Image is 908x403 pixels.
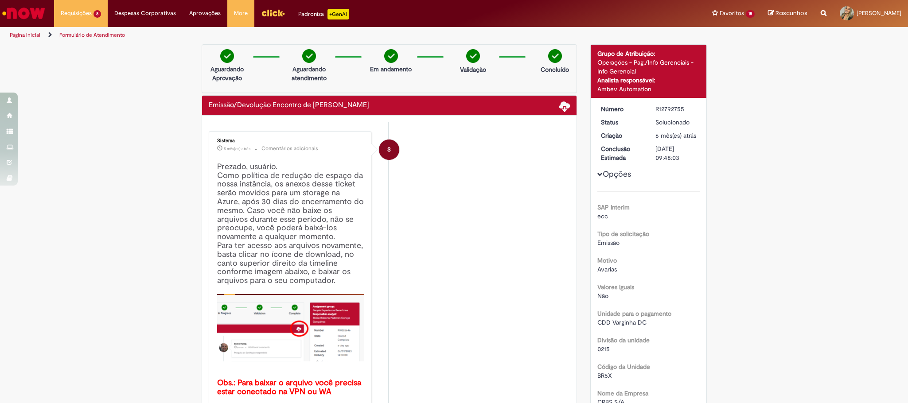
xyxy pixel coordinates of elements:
a: Página inicial [10,31,40,39]
div: Sistema [217,138,365,143]
span: Requisições [61,9,92,18]
span: [PERSON_NAME] [857,9,901,17]
dt: Número [594,105,649,113]
time: 12/04/2025 04:01:48 [224,146,250,151]
div: [DATE] 09:48:03 [655,144,697,162]
span: Baixar anexos [559,101,570,111]
span: Aprovações [189,9,221,18]
div: 11/03/2025 12:12:37 [655,131,697,140]
b: Divisão da unidade [597,336,650,344]
img: click_logo_yellow_360x200.png [261,6,285,19]
h4: Prezado, usuário. Como política de redução de espaço da nossa instância, os anexos desse ticket s... [217,163,365,396]
b: Tipo de solicitação [597,230,649,238]
img: x_mdbda_azure_blob.picture2.png [217,294,365,361]
div: Analista responsável: [597,76,700,85]
small: Comentários adicionais [261,145,318,152]
div: Operações - Pag./Info Gerenciais - Info Gerencial [597,58,700,76]
dt: Status [594,118,649,127]
p: Aguardando atendimento [288,65,331,82]
div: R12792755 [655,105,697,113]
span: Favoritos [720,9,744,18]
span: 0215 [597,345,610,353]
img: check-circle-green.png [466,49,480,63]
b: Nome da Empresa [597,389,648,397]
img: check-circle-green.png [220,49,234,63]
p: Validação [460,65,486,74]
b: Obs.: Para baixar o arquivo você precisa estar conectado na VPN ou WA [217,378,363,397]
span: 15 [746,10,755,18]
p: Em andamento [370,65,412,74]
span: Não [597,292,608,300]
span: S [387,139,391,160]
a: Rascunhos [768,9,807,18]
p: +GenAi [327,9,349,19]
p: Concluído [541,65,569,74]
b: Valores Iguais [597,283,634,291]
a: Formulário de Atendimento [59,31,125,39]
b: SAP Interim [597,203,630,211]
span: Avarias [597,265,617,273]
span: More [234,9,248,18]
span: ecc [597,212,608,220]
span: 6 mês(es) atrás [655,132,696,139]
div: Solucionado [655,118,697,127]
span: 8 [94,10,101,18]
b: Código da Unidade [597,363,650,371]
dt: Conclusão Estimada [594,144,649,162]
span: Emissão [597,239,620,247]
b: Unidade para o pagamento [597,310,671,318]
img: check-circle-green.png [548,49,562,63]
span: Rascunhos [776,9,807,17]
div: System [379,139,399,160]
img: check-circle-green.png [302,49,316,63]
img: check-circle-green.png [384,49,398,63]
div: Padroniza [298,9,349,19]
div: Grupo de Atribuição: [597,49,700,58]
span: Despesas Corporativas [114,9,176,18]
ul: Trilhas de página [7,27,599,43]
span: CDD Varginha DC [597,318,647,326]
b: Motivo [597,256,617,264]
span: 5 mês(es) atrás [224,146,250,151]
dt: Criação [594,131,649,140]
span: BR5X [597,372,612,380]
h2: Emissão/Devolução Encontro de Contas Fornecedor Histórico de tíquete [209,101,369,109]
p: Aguardando Aprovação [206,65,249,82]
div: Ambev Automation [597,85,700,93]
img: ServiceNow [1,4,47,22]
